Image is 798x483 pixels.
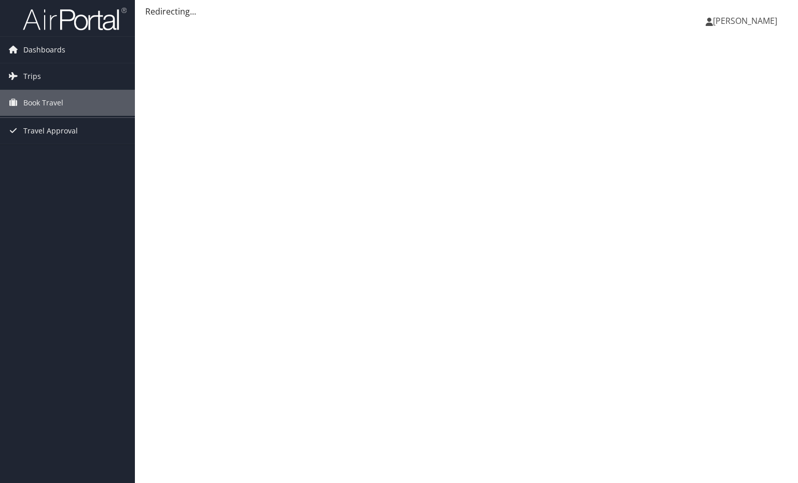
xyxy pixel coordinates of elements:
[713,15,777,26] span: [PERSON_NAME]
[23,118,78,144] span: Travel Approval
[23,63,41,89] span: Trips
[145,5,788,18] div: Redirecting...
[23,7,127,31] img: airportal-logo.png
[23,90,63,116] span: Book Travel
[706,5,788,36] a: [PERSON_NAME]
[23,37,65,63] span: Dashboards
